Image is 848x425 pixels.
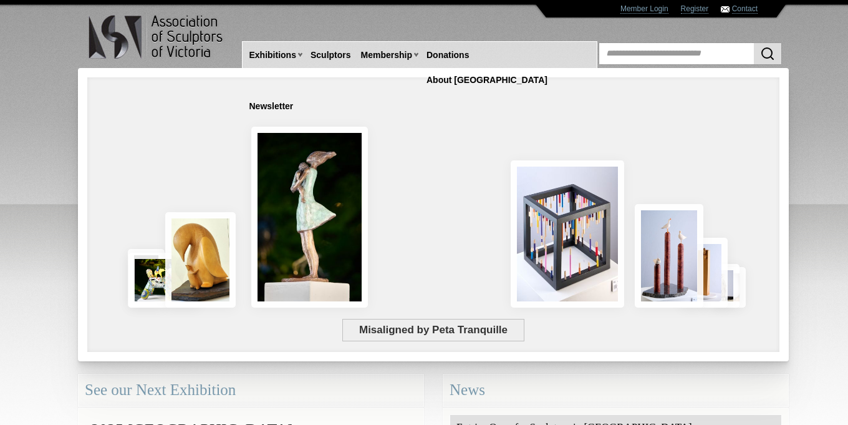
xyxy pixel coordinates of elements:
div: See our Next Exhibition [78,374,424,407]
a: Newsletter [244,95,299,118]
a: Exhibitions [244,44,301,67]
img: Rising Tides [635,204,703,308]
img: Connection [251,127,368,308]
a: Contact [732,4,758,14]
img: Search [760,46,775,61]
a: Member Login [620,4,668,14]
img: logo.png [88,12,225,62]
img: Contact ASV [721,6,730,12]
a: Register [681,4,709,14]
div: News [443,374,789,407]
img: Misaligned [511,160,624,308]
a: Donations [422,44,474,67]
span: Misaligned by Peta Tranquille [342,319,524,341]
a: About [GEOGRAPHIC_DATA] [422,69,552,92]
a: Membership [356,44,417,67]
img: Little Frog. Big Climb [680,238,728,308]
a: Sculptors [306,44,356,67]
